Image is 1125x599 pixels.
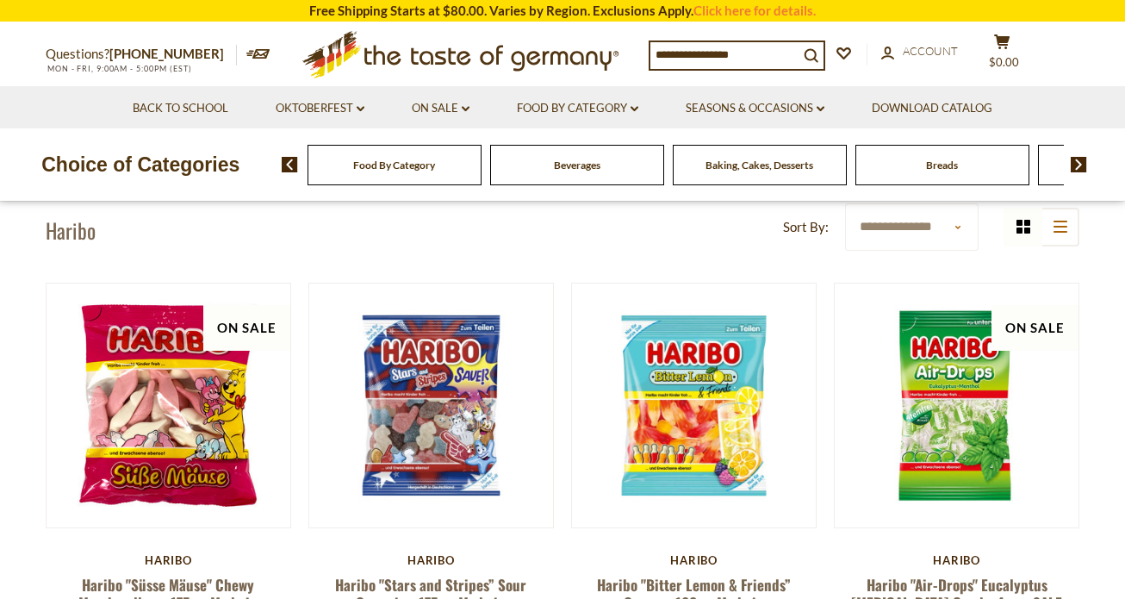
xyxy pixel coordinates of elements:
[276,99,364,118] a: Oktoberfest
[976,34,1028,77] button: $0.00
[46,553,291,567] div: Haribo
[46,43,237,66] p: Questions?
[353,159,435,172] a: Food By Category
[835,284,1078,527] img: Haribo Air Drops Eucalyptus Menthol
[46,217,96,243] h1: Haribo
[903,44,958,58] span: Account
[572,284,816,527] img: Haribo Bitter Lemon & Friends
[517,99,638,118] a: Food By Category
[133,99,228,118] a: Back to School
[926,159,958,172] a: Breads
[705,159,813,172] a: Baking, Cakes, Desserts
[881,42,958,61] a: Account
[1071,157,1087,172] img: next arrow
[571,553,817,567] div: Haribo
[308,553,554,567] div: Haribo
[47,284,290,527] img: Haribo "Süsse Mäuse" Chewy Marshmallows, 175g - Made in Germany - SALE
[834,553,1079,567] div: Haribo
[783,216,829,238] label: Sort By:
[282,157,298,172] img: previous arrow
[693,3,816,18] a: Click here for details.
[989,55,1019,69] span: $0.00
[309,284,553,527] img: Haribo Stars and Stripes
[872,99,992,118] a: Download Catalog
[46,64,192,73] span: MON - FRI, 9:00AM - 5:00PM (EST)
[412,99,469,118] a: On Sale
[554,159,600,172] a: Beverages
[109,46,224,61] a: [PHONE_NUMBER]
[686,99,824,118] a: Seasons & Occasions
